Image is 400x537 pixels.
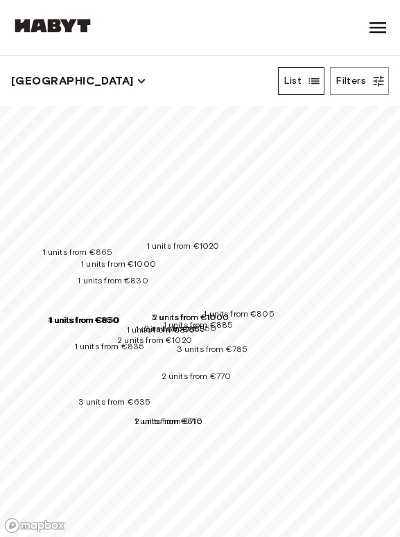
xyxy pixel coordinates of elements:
[11,19,94,33] img: Habyt
[78,396,151,407] span: 3 units from €635
[153,310,229,324] div: Map marker
[48,315,121,325] span: 4 units from €850
[330,67,389,95] button: Filters
[147,240,220,251] span: 1 units from €1020
[117,335,192,345] span: 2 units from €1020
[78,274,148,288] div: Map marker
[204,308,275,319] span: 1 units from €805
[78,395,151,409] div: Map marker
[164,319,234,330] span: 1 units from €885
[75,341,145,351] span: 1 units from €835
[164,318,234,332] div: Map marker
[278,67,325,95] button: List
[49,315,119,325] span: 1 units from €850
[204,307,275,321] div: Map marker
[151,312,229,322] span: 3 units from €1000
[177,344,248,354] span: 3 units from €785
[134,414,202,428] div: Map marker
[151,310,229,324] div: Map marker
[75,340,145,353] div: Map marker
[127,323,195,337] div: Map marker
[81,257,156,271] div: Map marker
[127,324,195,335] span: 1 units from €875
[43,247,113,257] span: 1 units from €865
[49,315,119,325] span: 1 units from €970
[144,322,217,335] div: Map marker
[43,245,113,259] div: Map marker
[162,369,232,383] div: Map marker
[117,333,192,347] div: Map marker
[136,322,206,336] div: Map marker
[78,275,148,285] span: 1 units from €830
[48,313,121,327] div: Map marker
[49,313,119,327] div: Map marker
[153,312,229,322] span: 2 units from €1000
[49,313,119,327] div: Map marker
[81,258,156,269] span: 1 units from €1000
[177,342,248,356] div: Map marker
[147,239,220,253] div: Map marker
[134,416,202,426] span: 1 units from €810
[4,518,65,534] a: Mapbox logo
[162,371,232,381] span: 2 units from €770
[11,71,146,91] button: [GEOGRAPHIC_DATA]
